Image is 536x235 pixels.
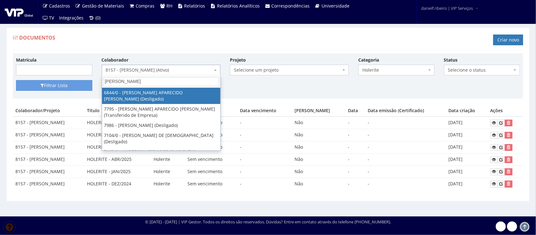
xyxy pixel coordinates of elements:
th: Colaborador/Projeto [13,105,84,117]
td: Sem vencimento [185,153,237,166]
td: Sem vencimento [185,178,237,190]
td: - [365,166,446,178]
span: Integrações [59,15,84,21]
th: Ações [488,105,523,117]
th: Data emissão (Certificado) [365,105,446,117]
td: Não [292,141,346,154]
td: HOLERITE - DEZ/2024 [84,178,151,190]
span: Holerite [358,65,435,75]
span: Selecione o status [444,65,520,75]
span: Relatórios Analíticos [217,3,260,9]
span: Relatórios [184,3,205,9]
span: RH [166,3,172,9]
td: - [238,166,292,178]
td: 8157 - [PERSON_NAME] [13,153,84,166]
td: - [365,117,446,129]
label: Matrícula [16,57,36,63]
td: Holerite [151,153,185,166]
td: - [346,153,365,166]
li: 7795 - [PERSON_NAME] APARECIDO [PERSON_NAME] (Transferido de Empresa) [102,104,220,120]
th: Data [346,105,365,117]
td: [DATE] [446,129,488,141]
td: HOLERITE - AGO/2025 [84,117,151,129]
td: Não [292,129,346,141]
td: [DATE] [446,153,488,166]
td: - [365,129,446,141]
td: [DATE] [446,178,488,190]
th: Data vencimento [238,105,292,117]
td: 8157 - [PERSON_NAME] [13,129,84,141]
span: TV [49,15,54,21]
li: 7163/0 - ANDERSON [DEMOGRAPHIC_DATA][PERSON_NAME] (Desligado) [102,147,220,163]
span: 8157 - MARCO ANTONIO CUSTODIO DE ARAUJO (Ativo) [102,65,221,75]
td: - [346,141,365,154]
span: Correspondências [272,3,310,9]
td: - [365,141,446,154]
td: - [238,117,292,129]
label: Colaborador [102,57,129,63]
th: [PERSON_NAME] [292,105,346,117]
td: HOLERITE MAI-2025 [84,141,151,154]
td: Holerite [151,166,185,178]
a: (0) [86,12,103,24]
th: Data criação [446,105,488,117]
td: Não [292,117,346,129]
td: - [238,141,292,154]
label: Categoria [358,57,379,63]
span: Selecione o status [448,67,512,73]
th: Título [84,105,151,117]
td: HOLERITE 05/25 [84,129,151,141]
span: (0) [95,15,100,21]
img: logo [5,7,33,17]
td: [DATE] [446,141,488,154]
div: © [DATE] - [DATE] | VIP Gestor. Todos os direitos são reservados. Dúvidas? Entre em contato atrav... [145,219,391,225]
td: 8157 - [PERSON_NAME] [13,166,84,178]
span: Gestão de Materiais [82,3,124,9]
li: 7104/0 - [PERSON_NAME] DE [DEMOGRAPHIC_DATA] (Desligado) [102,130,220,147]
td: 8157 - [PERSON_NAME] [13,141,84,154]
button: Filtrar Lista [16,80,92,91]
a: TV [40,12,57,24]
label: Projeto [230,57,246,63]
td: Sem vencimento [185,166,237,178]
td: - [346,178,365,190]
li: 6844/0 - [PERSON_NAME] APARECIDO [PERSON_NAME] (Desligado) [102,88,220,104]
span: danielf.ribeiro | VIP Serviços [421,5,473,11]
span: Selecione um projeto [230,65,349,75]
td: - [365,153,446,166]
span: Selecione um projeto [234,67,341,73]
span: Holerite [362,67,427,73]
a: Criar novo [493,35,523,45]
td: Não [292,178,346,190]
label: Status [444,57,458,63]
td: Holerite [151,178,185,190]
td: - [238,153,292,166]
td: - [238,178,292,190]
td: HOLERITE - JAN/2025 [84,166,151,178]
span: Cadastros [49,3,70,9]
td: 8157 - [PERSON_NAME] [13,117,84,129]
span: 8157 - MARCO ANTONIO CUSTODIO DE ARAUJO (Ativo) [106,67,213,73]
td: - [238,129,292,141]
td: 8157 - [PERSON_NAME] [13,178,84,190]
td: [DATE] [446,166,488,178]
span: Compras [136,3,155,9]
td: - [346,117,365,129]
a: Integrações [57,12,86,24]
li: 7986 - [PERSON_NAME] (Desligado) [102,120,220,130]
span: Documentos [19,34,55,41]
td: - [346,166,365,178]
span: Universidade [322,3,349,9]
td: Não [292,153,346,166]
td: HOLERITE - ABR/2025 [84,153,151,166]
td: [DATE] [446,117,488,129]
td: - [346,129,365,141]
td: Não [292,166,346,178]
td: - [365,178,446,190]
